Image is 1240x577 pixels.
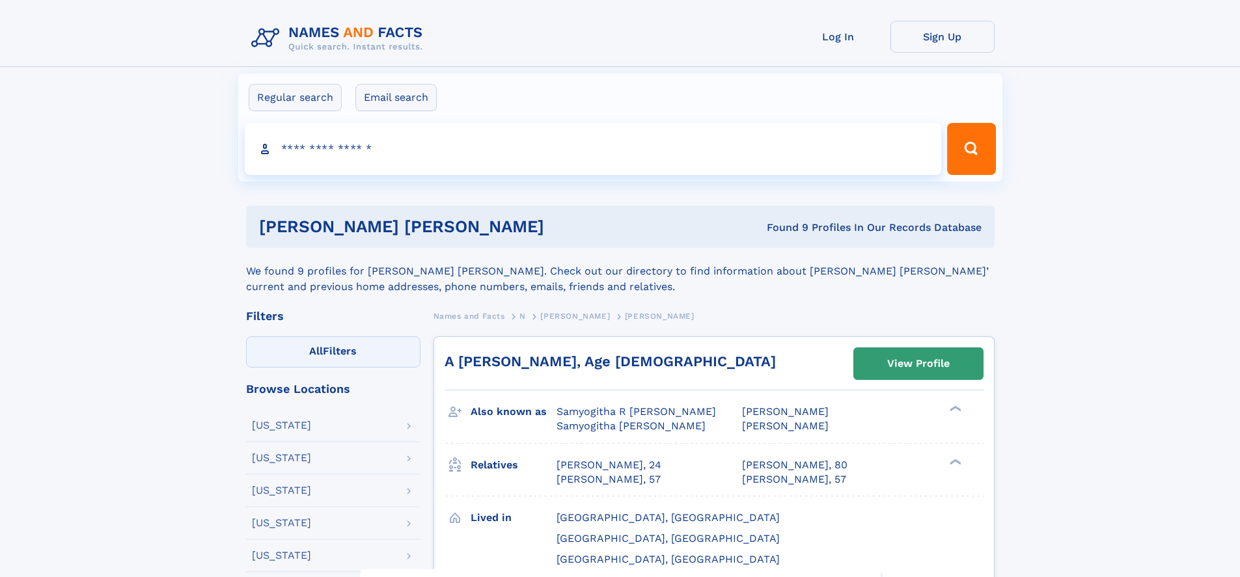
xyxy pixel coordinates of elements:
span: [PERSON_NAME] [625,312,695,321]
span: N [519,312,526,321]
a: Sign Up [890,21,995,53]
div: View Profile [887,349,950,379]
div: Browse Locations [246,383,420,395]
span: Samyogitha [PERSON_NAME] [557,420,706,432]
h3: Also known as [471,401,557,423]
span: [PERSON_NAME] [742,420,829,432]
div: Filters [246,310,420,322]
div: Found 9 Profiles In Our Records Database [655,221,982,235]
a: [PERSON_NAME] [540,308,610,324]
div: [US_STATE] [252,550,311,561]
label: Email search [355,84,437,111]
div: ❯ [946,457,962,466]
input: search input [245,123,942,175]
img: Logo Names and Facts [246,21,434,56]
a: [PERSON_NAME], 24 [557,458,661,472]
label: Regular search [249,84,342,111]
span: [GEOGRAPHIC_DATA], [GEOGRAPHIC_DATA] [557,511,780,524]
span: [PERSON_NAME] [742,405,829,418]
a: Log In [786,21,890,53]
button: Search Button [947,123,995,175]
a: Names and Facts [434,308,505,324]
a: N [519,308,526,324]
a: View Profile [854,348,983,379]
div: We found 9 profiles for [PERSON_NAME] [PERSON_NAME]. Check out our directory to find information ... [246,248,995,295]
h3: Lived in [471,507,557,529]
span: [PERSON_NAME] [540,312,610,321]
label: Filters [246,336,420,368]
a: A [PERSON_NAME], Age [DEMOGRAPHIC_DATA] [445,353,776,369]
span: Samyogitha R [PERSON_NAME] [557,405,716,418]
div: ❯ [946,405,962,413]
span: All [309,345,323,357]
span: [GEOGRAPHIC_DATA], [GEOGRAPHIC_DATA] [557,553,780,565]
div: [US_STATE] [252,485,311,496]
a: [PERSON_NAME], 57 [742,472,846,487]
div: [US_STATE] [252,518,311,528]
a: [PERSON_NAME], 80 [742,458,847,472]
span: [GEOGRAPHIC_DATA], [GEOGRAPHIC_DATA] [557,532,780,544]
h3: Relatives [471,454,557,476]
div: [US_STATE] [252,453,311,463]
h1: [PERSON_NAME] [PERSON_NAME] [259,219,655,235]
a: [PERSON_NAME], 57 [557,472,661,487]
div: [US_STATE] [252,420,311,431]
